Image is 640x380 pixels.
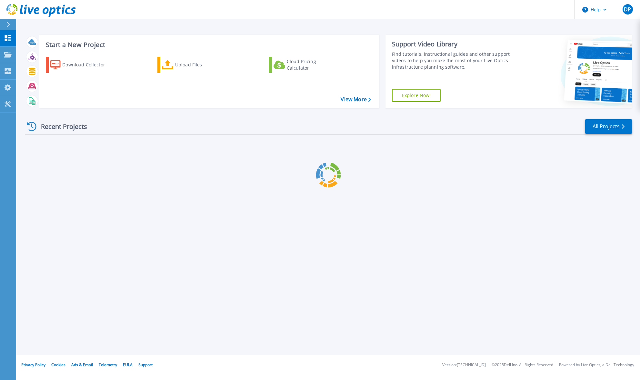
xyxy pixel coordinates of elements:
[585,119,632,134] a: All Projects
[62,58,114,71] div: Download Collector
[175,58,227,71] div: Upload Files
[287,58,338,71] div: Cloud Pricing Calculator
[341,96,371,102] a: View More
[392,51,518,70] div: Find tutorials, instructional guides and other support videos to help you make the most of your L...
[559,363,634,367] li: Powered by Live Optics, a Dell Technology
[46,41,371,48] h3: Start a New Project
[392,40,518,48] div: Support Video Library
[138,362,153,367] a: Support
[442,363,486,367] li: Version: [TECHNICAL_ID]
[624,7,631,12] span: DP
[492,363,553,367] li: © 2025 Dell Inc. All Rights Reserved
[157,57,229,73] a: Upload Files
[71,362,93,367] a: Ads & Email
[392,89,441,102] a: Explore Now!
[21,362,45,367] a: Privacy Policy
[51,362,65,367] a: Cookies
[99,362,117,367] a: Telemetry
[123,362,133,367] a: EULA
[25,119,96,134] div: Recent Projects
[46,57,118,73] a: Download Collector
[269,57,341,73] a: Cloud Pricing Calculator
